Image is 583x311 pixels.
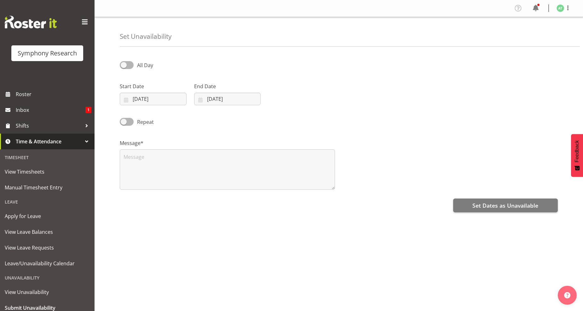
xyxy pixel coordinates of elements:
a: Apply for Leave [2,208,93,224]
button: Feedback - Show survey [571,134,583,177]
span: Inbox [16,105,85,115]
span: 1 [85,107,91,113]
span: Leave/Unavailability Calendar [5,259,90,268]
span: Repeat [134,118,154,126]
span: Shifts [16,121,82,130]
label: Message* [120,139,335,147]
input: Click to select... [194,93,261,105]
img: Rosterit website logo [5,16,57,28]
span: Manual Timesheet Entry [5,183,90,192]
span: Time & Attendance [16,137,82,146]
a: View Leave Balances [2,224,93,240]
span: All Day [137,62,153,69]
span: Set Dates as Unavailable [472,201,538,210]
span: View Unavailability [5,287,90,297]
input: Click to select... [120,93,187,105]
span: View Timesheets [5,167,90,176]
h4: Set Unavailability [120,33,171,40]
span: Roster [16,89,91,99]
button: Set Dates as Unavailable [453,199,558,212]
span: Apply for Leave [5,211,90,221]
a: View Timesheets [2,164,93,180]
img: help-xxl-2.png [564,292,570,298]
a: View Leave Requests [2,240,93,256]
span: View Leave Balances [5,227,90,237]
img: angela-tunnicliffe1838.jpg [557,4,564,12]
span: View Leave Requests [5,243,90,252]
label: End Date [194,83,261,90]
a: Leave/Unavailability Calendar [2,256,93,271]
a: Manual Timesheet Entry [2,180,93,195]
span: Feedback [574,140,580,162]
label: Start Date [120,83,187,90]
div: Unavailability [2,271,93,284]
div: Leave [2,195,93,208]
a: View Unavailability [2,284,93,300]
div: Timesheet [2,151,93,164]
div: Symphony Research [18,49,77,58]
